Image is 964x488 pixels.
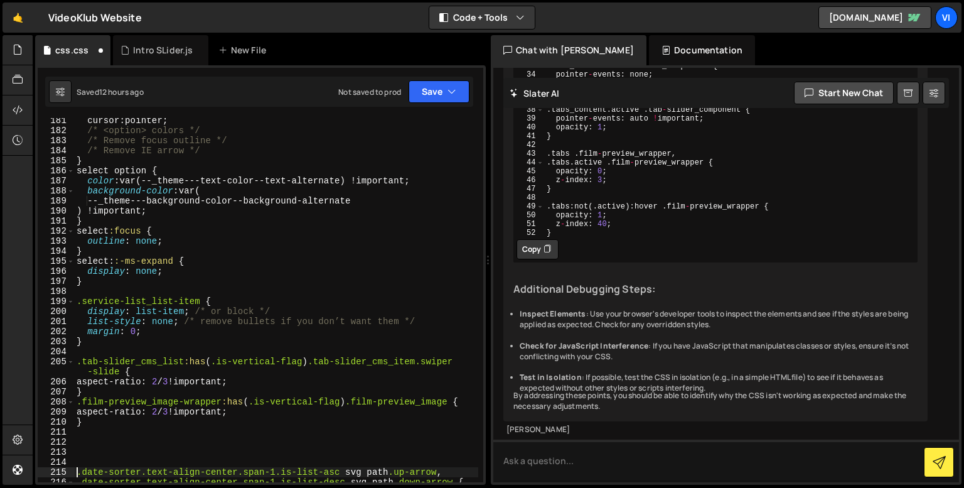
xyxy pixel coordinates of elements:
button: Copy [517,239,559,259]
div: 41 [515,132,544,141]
div: 200 [38,306,75,317]
div: 189 [38,196,75,206]
div: 192 [38,226,75,236]
div: 211 [38,427,75,437]
div: 48 [515,193,544,202]
div: 194 [38,246,75,256]
div: 199 [38,296,75,306]
li: : If you have JavaScript that manipulates classes or styles, ensure it’s not conflicting with you... [520,341,918,362]
div: 198 [38,286,75,296]
strong: Test in Isolation [520,372,582,382]
div: 214 [38,457,75,467]
div: 201 [38,317,75,327]
div: 210 [38,417,75,427]
div: 34 [515,70,544,79]
div: 46 [515,176,544,185]
div: 183 [38,136,75,146]
div: 12 hours ago [99,87,144,97]
div: Chat with [PERSON_NAME] [491,35,646,65]
a: 🤙 [3,3,33,33]
div: 42 [515,141,544,149]
h3: Additional Debugging Steps: [513,283,918,295]
div: 215 [38,467,75,477]
div: 191 [38,216,75,226]
div: 213 [38,447,75,457]
div: 44 [515,158,544,167]
div: 204 [38,347,75,357]
div: 47 [515,185,544,193]
div: 202 [38,327,75,337]
div: 197 [38,276,75,286]
a: [DOMAIN_NAME] [818,6,931,29]
div: New File [218,44,271,57]
div: 203 [38,337,75,347]
li: : Use your browser's developer tools to inspect the elements and see if the styles are being appl... [520,309,918,330]
div: Not saved to prod [338,87,401,97]
div: 205 [38,357,75,377]
div: 207 [38,387,75,397]
div: 185 [38,156,75,166]
div: 186 [38,166,75,176]
div: 184 [38,146,75,156]
div: 182 [38,126,75,136]
div: 195 [38,256,75,266]
div: 193 [38,236,75,246]
div: css.css [55,44,88,57]
button: Code + Tools [429,6,535,29]
div: 49 [515,202,544,211]
div: 209 [38,407,75,417]
div: 38 [515,106,544,114]
strong: Inspect Elements [520,308,586,319]
div: 181 [38,116,75,126]
div: 206 [38,377,75,387]
button: Save [409,80,469,103]
li: : If possible, test the CSS in isolation (e.g., in a simple HTML file) to see if it behaves as ex... [520,372,918,394]
div: 51 [515,220,544,229]
div: 196 [38,266,75,276]
div: 190 [38,206,75,216]
div: 40 [515,123,544,132]
div: Intro SLider.js [133,44,193,57]
a: Vi [935,6,958,29]
div: Documentation [649,35,755,65]
div: 43 [515,149,544,158]
strong: Check for JavaScript Interference [520,340,648,351]
div: 188 [38,186,75,196]
div: VideoKlub Website [48,10,142,25]
div: 187 [38,176,75,186]
div: 45 [515,167,544,176]
h2: Slater AI [510,87,560,99]
div: 216 [38,477,75,487]
div: 212 [38,437,75,447]
div: 50 [515,211,544,220]
div: 39 [515,114,544,123]
div: [PERSON_NAME] [506,425,924,435]
div: 52 [515,229,544,237]
div: 208 [38,397,75,407]
button: Start new chat [794,82,894,104]
div: Saved [77,87,144,97]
